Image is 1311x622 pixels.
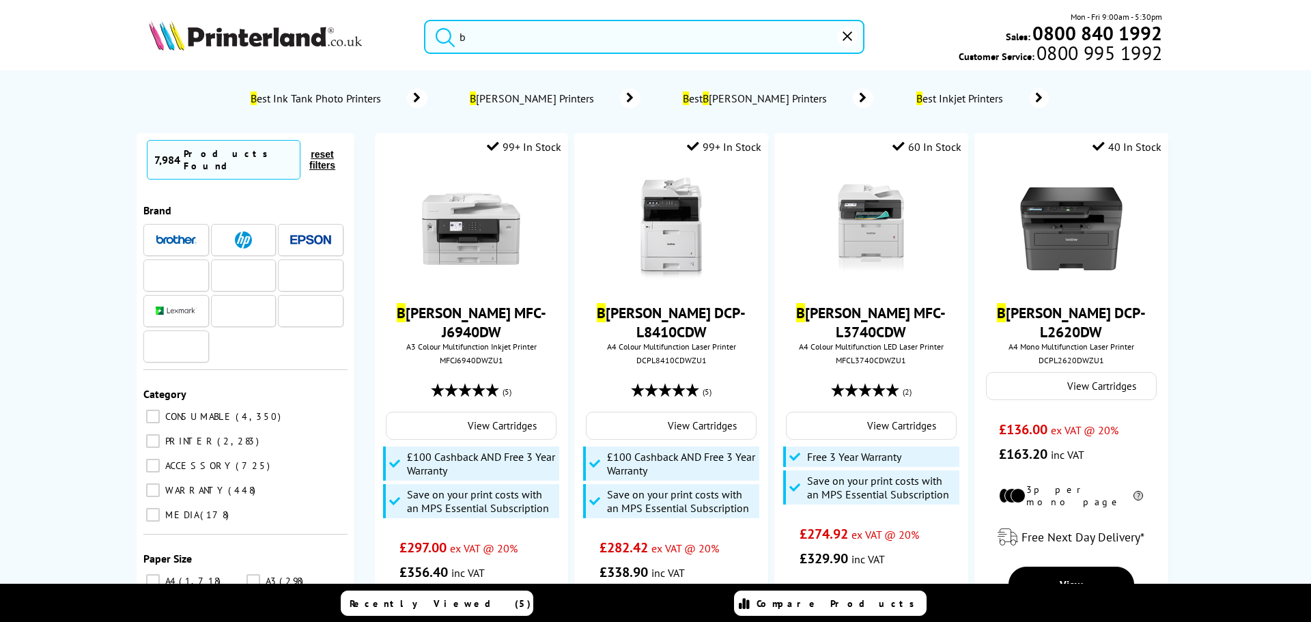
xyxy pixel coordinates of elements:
img: brother-MFC-L3740CDW-front-small.jpg [820,178,922,280]
span: Mon - Fri 9:00am - 5:30pm [1071,10,1162,23]
a: View Cartridges [393,419,549,436]
div: MFCL3740CDWZU1 [785,355,957,365]
span: A4 Colour Multifunction LED Laser Printer [781,341,961,352]
span: Sales: [1006,30,1030,43]
b: 0800 840 1992 [1032,20,1162,46]
span: ex VAT @ 20% [651,546,719,559]
div: modal_delivery [981,522,1161,561]
input: Search product or bran [424,20,864,54]
div: Products Found [184,147,293,172]
span: 1,718 [179,575,224,587]
span: est Inkjet Printers [914,91,1009,105]
img: DCP-L8410CDW-FRONT-small.jpg [620,178,722,280]
div: DCPL2620DWZU1 [985,355,1157,365]
img: Xerox [223,270,264,280]
span: A4 Mono Multifunction Laser Printer [981,341,1161,352]
img: OKI [223,305,264,317]
span: (5) [703,379,711,405]
span: Customer Service: [959,46,1162,63]
span: A4 [162,575,178,587]
span: 4,350 [236,410,284,423]
span: (5) [503,379,511,405]
a: Recently Viewed (5) [341,591,533,616]
mark: B [703,91,709,105]
input: WARRANTY 448 [146,483,160,497]
a: Best Inkjet Printers [914,89,1049,108]
span: 2,283 [217,435,262,447]
div: MFCJ6940DWZU1 [385,355,558,365]
div: 99+ In Stock [487,140,561,154]
span: Save on your print costs with an MPS Essential Subscription [407,492,556,519]
span: Save on your print costs with an MPS Essential Subscription [807,478,956,505]
span: (2) [903,379,912,405]
span: £329.90 [800,554,848,571]
img: brother-DCP-L2620DW-front-small.jpg [1020,178,1123,280]
a: B[PERSON_NAME] MFC-J6940DW [397,303,546,341]
img: Cartridges [406,419,461,436]
span: A3 Colour Multifunction Inkjet Printer [382,341,561,352]
img: Brother [156,235,197,244]
img: Epson [290,235,331,245]
a: B[PERSON_NAME] DCP-L2620DW [997,303,1146,341]
mark: B [796,303,805,322]
span: A4 Colour Multifunction Laser Printer [581,341,761,352]
span: View Cartridges [668,421,737,434]
span: Paper Size [143,552,192,565]
span: 178 [200,509,232,521]
span: View Cartridges [1067,382,1136,395]
a: Printerland Logo [149,20,407,53]
img: Lexmark [156,307,197,315]
a: View Cartridges [993,380,1149,397]
mark: B [470,91,476,105]
div: 40 In Stock [1092,140,1161,154]
span: View [1060,582,1083,595]
img: Cartridges [606,419,661,436]
span: Save on your print costs with an MPS Essential Subscription [607,492,756,519]
img: Cartridges [806,419,860,436]
span: £163.20 [999,449,1047,467]
input: A3 298 [246,574,260,588]
mark: B [597,303,606,322]
mark: B [997,303,1006,322]
mark: B [916,91,922,105]
mark: B [251,91,257,105]
span: 0800 995 1992 [1034,46,1162,59]
span: 448 [228,484,259,496]
input: MEDIA 178 [146,508,160,522]
span: est Ink Tank Photo Printers [249,91,387,105]
img: Canon [290,271,331,280]
span: £274.92 [800,529,848,547]
img: Zebra [290,304,331,317]
span: Category [143,387,186,401]
input: A4 1,718 [146,574,160,588]
span: 7,984 [154,153,180,167]
span: CONSUMABLE [162,410,234,423]
button: reset filters [300,148,344,171]
span: £297.00 [399,543,447,561]
span: £100 Cashback AND Free 3 Year Warranty [607,454,756,481]
span: ex VAT @ 20% [1051,427,1118,441]
div: DCPL8410CDWZU1 [584,355,757,365]
mark: B [683,91,689,105]
img: HP [235,231,252,249]
div: 60 In Stock [892,140,961,154]
a: View [1009,571,1134,606]
a: View Cartridges [793,419,949,436]
span: View Cartridges [867,421,936,434]
span: ACCESSORY [162,460,234,472]
a: 0800 840 1992 [1030,27,1162,40]
span: 298 [279,575,307,587]
span: inc VAT [451,570,485,584]
span: £356.40 [399,567,448,585]
a: B[PERSON_NAME] DCP-L8410CDW [597,303,746,341]
mark: B [397,303,406,322]
img: Cartridges [1006,380,1060,397]
span: £100 Cashback AND Free 3 Year Warranty [407,454,556,481]
a: B[PERSON_NAME] Printers [468,89,640,108]
a: B[PERSON_NAME] MFC-L3740CDW [796,303,946,341]
span: Free Next Day Delivery* [1021,533,1144,549]
span: Compare Products [757,597,922,610]
a: Compare Products [734,591,927,616]
img: Konica Minolta [161,338,191,355]
span: Recently Viewed (5) [350,597,531,610]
